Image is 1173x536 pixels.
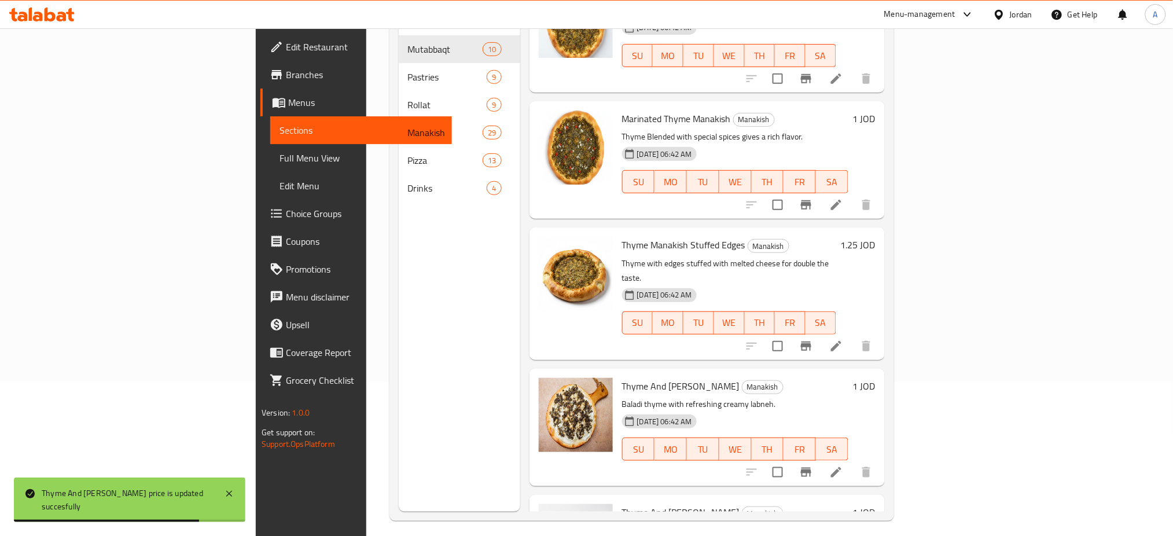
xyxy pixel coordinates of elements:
div: Rollat9 [399,91,520,119]
span: 10 [483,44,501,55]
span: FR [788,441,811,458]
div: Manakish29 [399,119,520,146]
span: 29 [483,127,501,138]
span: Coupons [286,234,443,248]
h6: 1 JOD [853,504,876,520]
span: Coverage Report [286,346,443,359]
button: delete [852,458,880,486]
a: Edit menu item [829,339,843,353]
div: Jordan [1010,8,1032,21]
span: WE [724,174,747,190]
span: SU [627,174,650,190]
span: MO [657,47,679,64]
span: TU [692,441,715,458]
p: Thyme Blended with special spices gives a rich flavor. [622,130,848,144]
span: Thyme Manakish Stuffed Edges [622,236,745,254]
span: Drinks [408,181,487,195]
span: Grocery Checklist [286,373,443,387]
span: SA [810,314,832,331]
span: A [1153,8,1158,21]
span: Manakish [742,380,783,394]
span: MO [657,314,679,331]
div: Manakish [733,113,775,127]
span: [DATE] 06:42 AM [633,289,697,300]
div: Thyme And [PERSON_NAME] price is updated succesfully [42,487,213,513]
span: Manakish [408,126,483,139]
span: TU [688,314,709,331]
span: Thyme And [PERSON_NAME] [622,377,740,395]
span: Edit Menu [280,179,443,193]
button: FR [775,44,806,67]
span: Pastries [408,70,487,84]
button: delete [852,332,880,360]
span: SU [627,314,649,331]
span: TH [749,314,771,331]
span: Mutabbaqt [408,42,483,56]
button: SA [816,170,848,193]
span: [DATE] 06:42 AM [633,416,697,427]
a: Grocery Checklist [260,366,452,394]
span: Full Menu View [280,151,443,165]
span: FR [779,47,801,64]
span: 1.0.0 [292,405,310,420]
span: 9 [487,72,501,83]
button: MO [654,170,687,193]
button: WE [714,311,745,335]
span: Menu disclaimer [286,290,443,304]
button: SA [816,438,848,461]
a: Coverage Report [260,339,452,366]
span: Pizza [408,153,483,167]
button: Branch-specific-item [792,458,820,486]
div: items [483,153,501,167]
div: Manakish [742,506,784,520]
nav: Menu sections [399,31,520,207]
span: TU [688,47,709,64]
span: Branches [286,68,443,82]
button: Branch-specific-item [792,332,820,360]
span: WE [719,314,740,331]
button: MO [653,311,683,335]
a: Menu disclaimer [260,283,452,311]
button: FR [775,311,806,335]
a: Edit Restaurant [260,33,452,61]
img: Thyme And Labneh Manakish [539,378,613,452]
span: MO [659,174,682,190]
a: Full Menu View [270,144,452,172]
span: Upsell [286,318,443,332]
span: Sections [280,123,443,137]
a: Edit Menu [270,172,452,200]
span: Select to update [766,460,790,484]
h6: 1 JOD [853,111,876,127]
button: WE [719,170,752,193]
span: SU [627,47,649,64]
div: items [487,181,501,195]
span: Rollat [408,98,487,112]
span: Choice Groups [286,207,443,221]
button: TU [687,170,719,193]
span: MO [659,441,682,458]
a: Branches [260,61,452,89]
div: Mutabbaqt10 [399,35,520,63]
span: SU [627,441,650,458]
button: SU [622,311,653,335]
span: TH [756,174,779,190]
a: Edit menu item [829,465,843,479]
button: delete [852,191,880,219]
button: FR [784,170,816,193]
a: Choice Groups [260,200,452,227]
a: Edit menu item [829,198,843,212]
span: FR [779,314,801,331]
h6: 1.25 JOD [841,237,876,253]
span: Select to update [766,67,790,91]
span: [DATE] 06:42 AM [633,149,697,160]
span: Manakish [742,507,783,520]
a: Support.OpsPlatform [262,436,335,451]
button: TH [752,438,784,461]
button: SU [622,170,655,193]
span: Select to update [766,193,790,217]
button: SA [806,311,836,335]
a: Edit menu item [829,72,843,86]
